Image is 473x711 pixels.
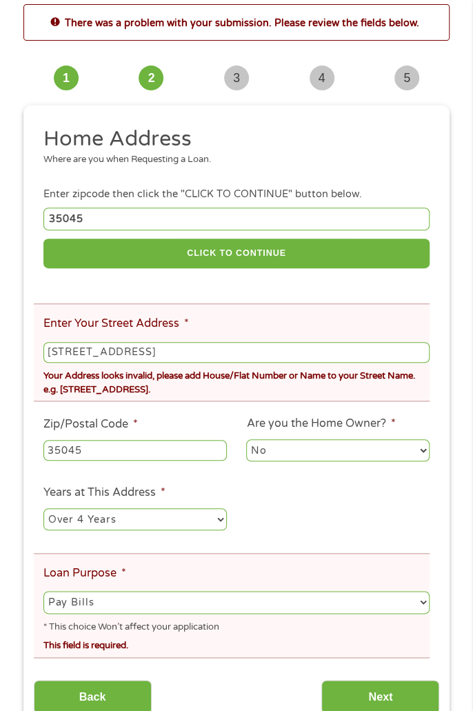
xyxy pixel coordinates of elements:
[43,126,420,153] h2: Home Address
[43,417,138,432] label: Zip/Postal Code
[43,153,420,167] div: Where are you when Requesting a Loan.
[43,239,430,268] button: CLICK TO CONTINUE
[139,66,163,90] span: 2
[43,616,430,634] div: * This choice Won’t affect your application
[43,342,430,363] input: 1 Main Street
[43,208,430,230] input: Enter Zipcode (e.g 01510)
[224,66,249,90] span: 3
[394,66,419,90] span: 5
[24,15,449,30] h2: There was a problem with your submission. Please review the fields below.
[43,317,189,331] label: Enter Your Street Address
[310,66,334,90] span: 4
[246,417,395,431] label: Are you the Home Owner?
[43,187,430,202] div: Enter zipcode then click the "CLICK TO CONTINUE" button below.
[43,365,430,397] div: Your Address looks invalid, please add House/Flat Number or Name to your Street Name. e.g. [STREE...
[43,566,126,581] label: Loan Purpose
[43,485,165,500] label: Years at This Address
[43,634,430,653] div: This field is required.
[54,66,79,90] span: 1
